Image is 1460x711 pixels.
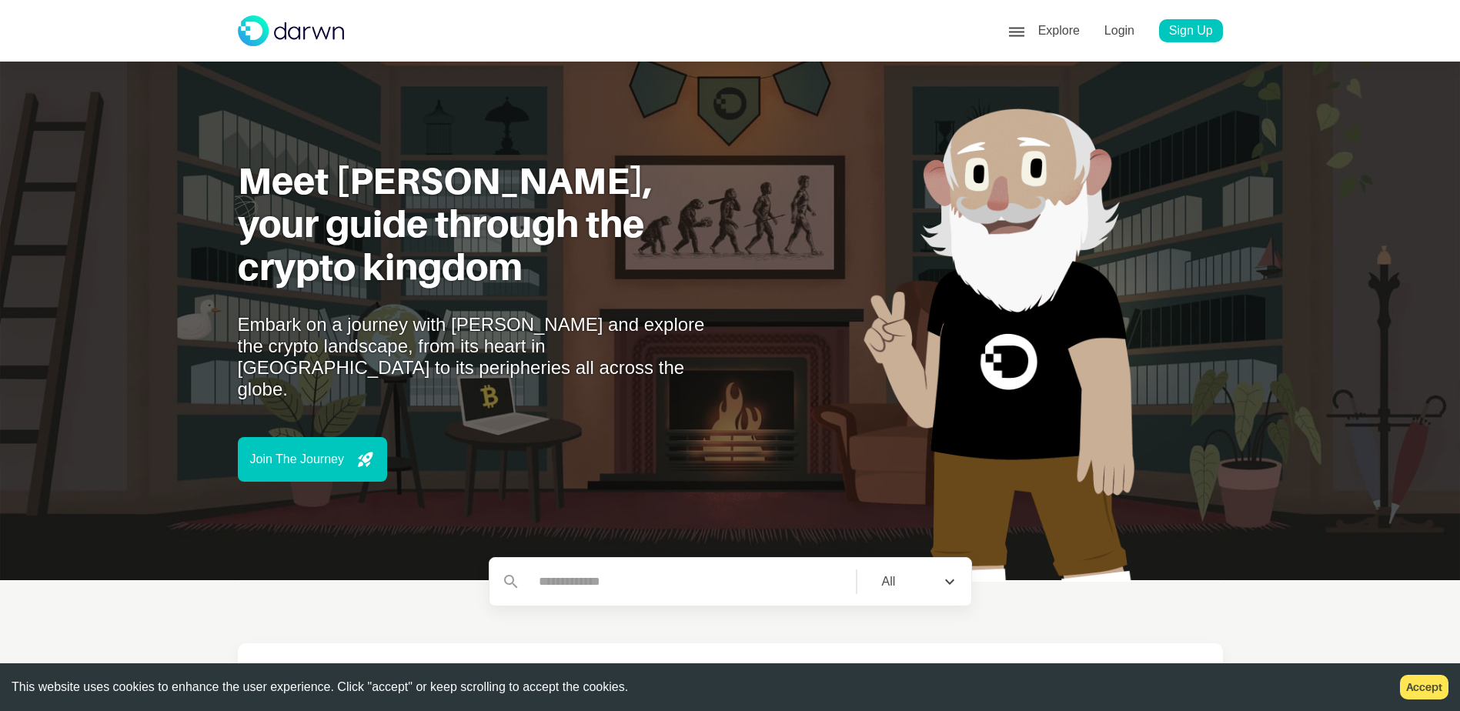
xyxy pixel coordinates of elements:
p: Explore [1035,19,1082,43]
div: All [882,575,896,589]
p: Join The Journey [250,452,344,466]
div: This website uses cookies to enhance the user experience. Click "accept" or keep scrolling to acc... [12,680,1377,694]
a: Sign Up [1159,19,1223,43]
a: Login [1092,19,1147,43]
p: Embark on a journey with [PERSON_NAME] and explore the crypto landscape, from its heart in [GEOGR... [238,314,730,400]
p: Login [1102,19,1138,43]
a: Join The Journey [238,437,1223,482]
button: Accept cookies [1400,675,1448,699]
h1: Meet [PERSON_NAME], your guide through the crypto kingdom [238,160,730,289]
